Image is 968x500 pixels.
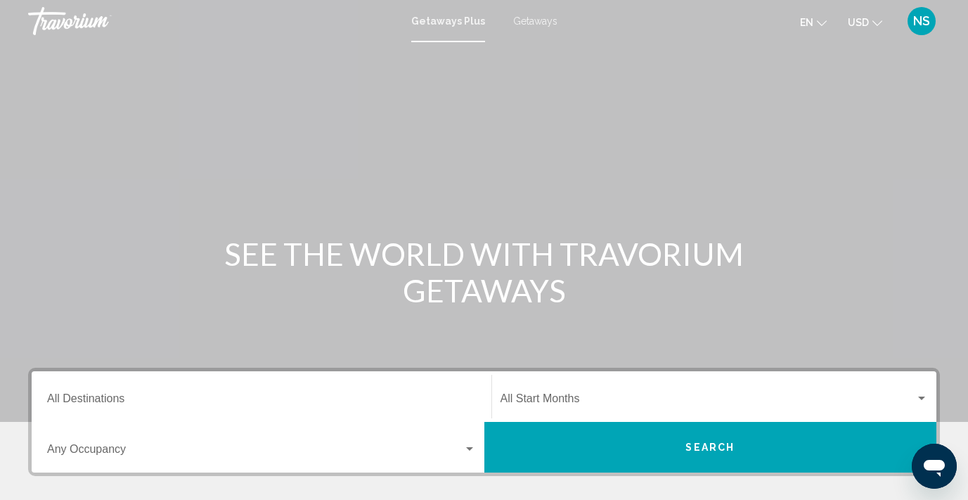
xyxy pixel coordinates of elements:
[411,15,485,27] a: Getaways Plus
[913,14,930,28] span: NS
[912,444,957,489] iframe: Button to launch messaging window
[221,236,748,309] h1: SEE THE WORLD WITH TRAVORIUM GETAWAYS
[800,17,813,28] span: en
[32,371,936,473] div: Search widget
[484,422,937,473] button: Search
[903,6,940,36] button: User Menu
[848,12,882,32] button: Change currency
[28,7,397,35] a: Travorium
[848,17,869,28] span: USD
[800,12,827,32] button: Change language
[685,442,735,454] span: Search
[513,15,557,27] a: Getaways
